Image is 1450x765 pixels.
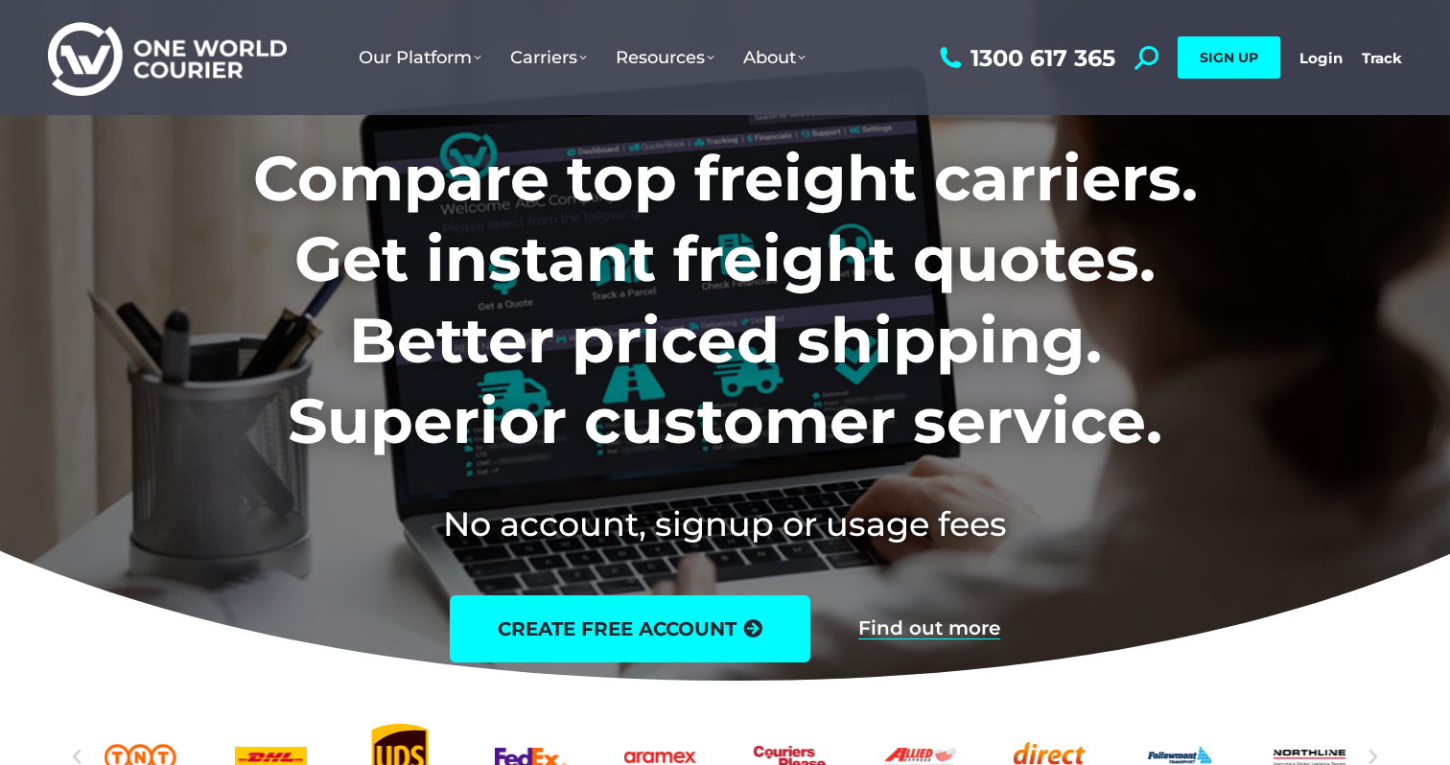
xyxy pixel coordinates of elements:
[743,47,806,68] span: About
[450,595,810,662] a: create free account
[601,28,729,87] a: Resources
[616,47,714,68] span: Resources
[729,28,820,87] a: About
[496,28,601,87] a: Carriers
[344,28,496,87] a: Our Platform
[1362,49,1402,67] a: Track
[935,46,1115,70] a: 1300 617 365
[48,19,287,97] img: One World Courier
[1299,49,1343,67] a: Login
[1178,36,1280,79] a: SIGN UP
[858,618,1000,639] a: Find out more
[359,47,481,68] span: Our Platform
[1200,49,1258,66] span: SIGN UP
[127,500,1324,547] h2: No account, signup or usage fees
[510,47,587,68] span: Carriers
[127,138,1324,462] h1: Compare top freight carriers. Get instant freight quotes. Better priced shipping. Superior custom...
